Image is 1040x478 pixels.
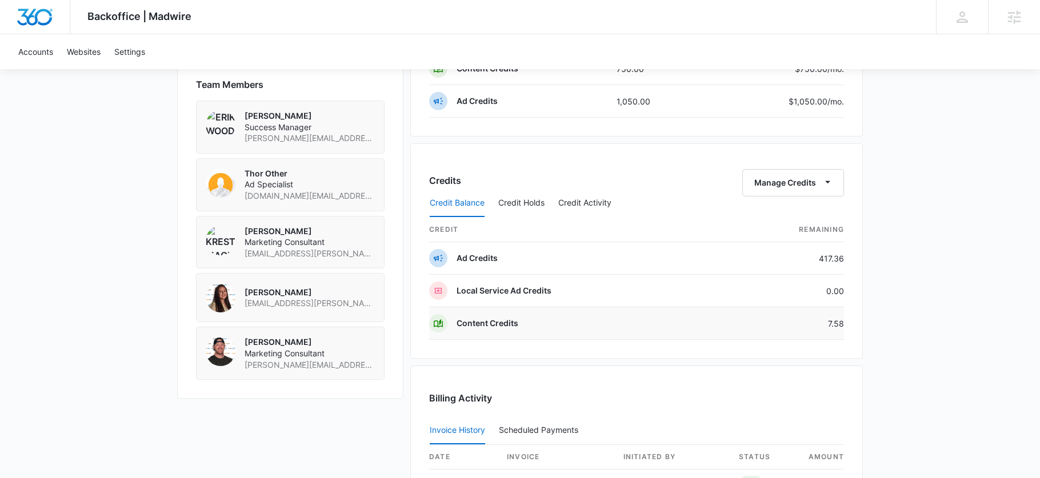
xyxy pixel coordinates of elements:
td: 417.36 [723,242,844,275]
img: Audriana Talamantes [206,283,235,312]
h3: Credits [429,174,461,187]
div: Scheduled Payments [499,426,583,434]
th: date [429,445,498,469]
a: Accounts [11,34,60,69]
td: 7.58 [723,307,844,340]
th: Initiated By [614,445,730,469]
th: invoice [498,445,614,469]
span: [EMAIL_ADDRESS][PERSON_NAME][DOMAIN_NAME] [245,298,375,309]
p: [PERSON_NAME] [245,226,375,237]
span: /mo. [827,97,844,106]
th: status [730,445,798,469]
button: Credit Activity [558,190,611,217]
a: Settings [107,34,152,69]
td: 0.00 [723,275,844,307]
span: Marketing Consultant [245,348,375,359]
span: Ad Specialist [245,179,375,190]
th: Remaining [723,218,844,242]
h3: Billing Activity [429,391,844,405]
button: Credit Holds [498,190,545,217]
td: 1,050.00 [607,85,705,118]
p: Ad Credits [457,95,498,107]
img: Kyle Lewis [206,336,235,366]
span: [DOMAIN_NAME][EMAIL_ADDRESS][DOMAIN_NAME] [245,190,375,202]
button: Invoice History [430,417,485,444]
span: [EMAIL_ADDRESS][PERSON_NAME][DOMAIN_NAME] [245,248,375,259]
th: amount [798,445,844,469]
span: Marketing Consultant [245,236,375,248]
span: [PERSON_NAME][EMAIL_ADDRESS][PERSON_NAME][DOMAIN_NAME] [245,359,375,371]
p: [PERSON_NAME] [245,287,375,298]
a: Websites [60,34,107,69]
img: Kresta MacKinnon [206,226,235,255]
img: Thor Other [206,168,235,198]
p: Ad Credits [457,252,498,264]
p: [PERSON_NAME] [245,110,375,122]
p: $1,050.00 [789,95,844,107]
th: credit [429,218,723,242]
p: Local Service Ad Credits [457,285,551,296]
button: Credit Balance [430,190,485,217]
span: Team Members [196,78,263,91]
p: Content Credits [457,318,518,329]
span: Backoffice | Madwire [87,10,191,22]
img: Erik Woods [206,110,235,140]
p: Thor Other [245,168,375,179]
span: /mo. [827,64,844,74]
p: [PERSON_NAME] [245,336,375,348]
button: Manage Credits [742,169,844,196]
span: [PERSON_NAME][EMAIL_ADDRESS][PERSON_NAME][DOMAIN_NAME] [245,132,375,144]
span: Success Manager [245,122,375,133]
